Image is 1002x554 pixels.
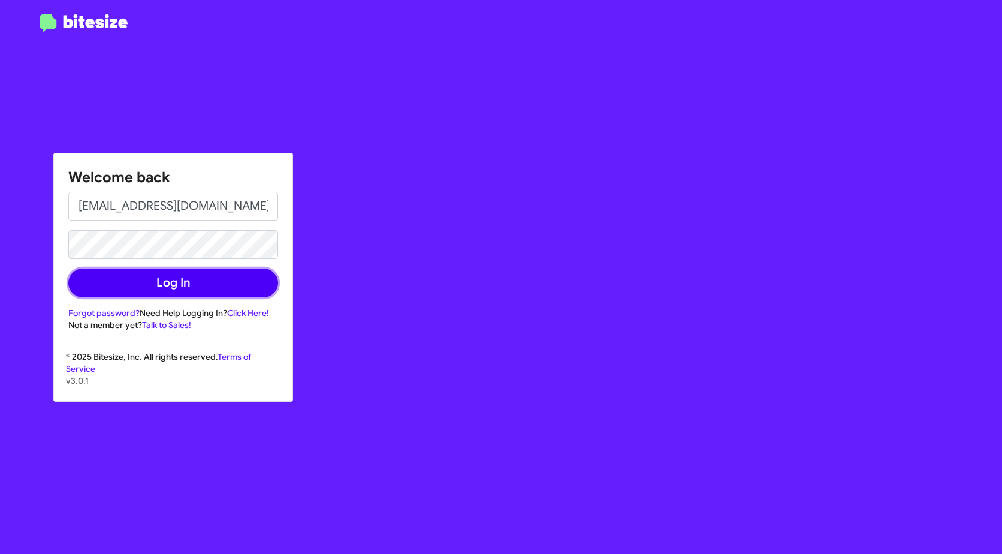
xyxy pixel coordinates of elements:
p: v3.0.1 [66,375,280,387]
a: Forgot password? [68,308,140,318]
div: Need Help Logging In? [68,307,278,319]
a: Click Here! [227,308,269,318]
a: Talk to Sales! [142,320,191,330]
h1: Welcome back [68,168,278,187]
div: Not a member yet? [68,319,278,331]
input: Email address [68,192,278,221]
button: Log In [68,269,278,297]
a: Terms of Service [66,351,251,374]
div: © 2025 Bitesize, Inc. All rights reserved. [54,351,292,401]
